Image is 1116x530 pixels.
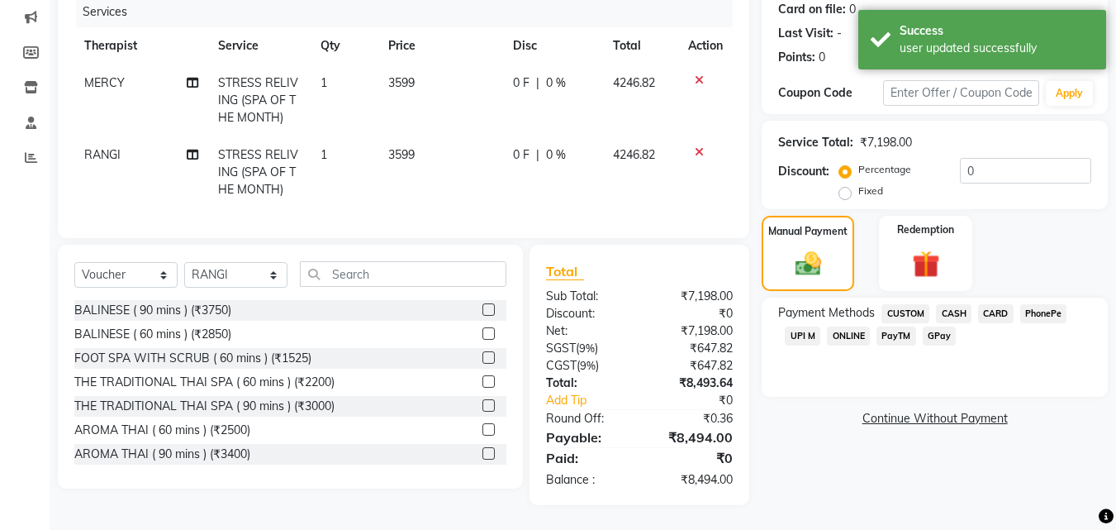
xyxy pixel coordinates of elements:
[778,163,829,180] div: Discount:
[876,327,916,346] span: PayTM
[546,263,584,280] span: Total
[546,146,566,164] span: 0 %
[658,392,746,409] div: ₹0
[978,304,1014,323] span: CARD
[936,304,971,323] span: CASH
[311,27,378,64] th: Qty
[546,358,577,373] span: CGST
[534,322,639,340] div: Net:
[74,27,208,64] th: Therapist
[74,326,231,343] div: BALINESE ( 60 mins ) (₹2850)
[218,147,298,197] span: STRESS RELIVING (SPA OF THE MONTH)
[900,22,1094,40] div: Success
[74,398,335,415] div: THE TRADITIONAL THAI SPA ( 90 mins ) (₹3000)
[639,340,745,357] div: ₹647.82
[300,261,506,287] input: Search
[321,75,327,90] span: 1
[778,49,815,66] div: Points:
[74,302,231,319] div: BALINESE ( 90 mins ) (₹3750)
[849,1,856,18] div: 0
[639,448,745,468] div: ₹0
[613,147,655,162] span: 4246.82
[534,448,639,468] div: Paid:
[534,288,639,305] div: Sub Total:
[580,359,596,372] span: 9%
[639,471,745,489] div: ₹8,494.00
[84,147,121,162] span: RANGI
[74,446,250,463] div: AROMA THAI ( 90 mins ) (₹3400)
[534,392,657,409] a: Add Tip
[208,27,311,64] th: Service
[613,75,655,90] span: 4246.82
[778,1,846,18] div: Card on file:
[534,305,639,322] div: Discount:
[378,27,503,64] th: Price
[765,410,1104,427] a: Continue Without Payment
[858,184,883,198] label: Fixed
[639,427,745,447] div: ₹8,494.00
[534,375,639,392] div: Total:
[881,304,929,323] span: CUSTOM
[639,322,745,340] div: ₹7,198.00
[819,49,825,66] div: 0
[897,222,954,237] label: Redemption
[84,75,125,90] span: MERCY
[639,305,745,322] div: ₹0
[778,25,833,42] div: Last Visit:
[74,422,250,439] div: AROMA THAI ( 60 mins ) (₹2500)
[546,74,566,92] span: 0 %
[74,350,311,367] div: FOOT SPA WITH SCRUB ( 60 mins ) (₹1525)
[546,341,576,356] span: SGST
[923,327,957,346] span: GPay
[785,327,820,346] span: UPI M
[536,74,539,92] span: |
[883,80,1039,106] input: Enter Offer / Coupon Code
[321,147,327,162] span: 1
[1046,81,1093,106] button: Apply
[787,249,829,279] img: _cash.svg
[768,224,848,239] label: Manual Payment
[900,40,1094,57] div: user updated successfully
[778,84,882,102] div: Coupon Code
[860,134,912,151] div: ₹7,198.00
[388,75,415,90] span: 3599
[603,27,679,64] th: Total
[534,427,639,447] div: Payable:
[678,27,733,64] th: Action
[904,247,948,281] img: _gift.svg
[827,327,870,346] span: ONLINE
[503,27,603,64] th: Disc
[513,74,530,92] span: 0 F
[778,134,853,151] div: Service Total:
[778,304,875,322] span: Payment Methods
[534,340,639,357] div: ( )
[534,471,639,489] div: Balance :
[639,357,745,375] div: ₹647.82
[513,146,530,164] span: 0 F
[388,147,415,162] span: 3599
[639,288,745,305] div: ₹7,198.00
[534,357,639,375] div: ( )
[536,146,539,164] span: |
[579,341,595,355] span: 9%
[858,162,911,177] label: Percentage
[218,75,298,125] span: STRESS RELIVING (SPA OF THE MONTH)
[74,374,335,391] div: THE TRADITIONAL THAI SPA ( 60 mins ) (₹2200)
[1020,304,1067,323] span: PhonePe
[639,410,745,427] div: ₹0.36
[837,25,842,42] div: -
[534,410,639,427] div: Round Off:
[639,375,745,392] div: ₹8,493.64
